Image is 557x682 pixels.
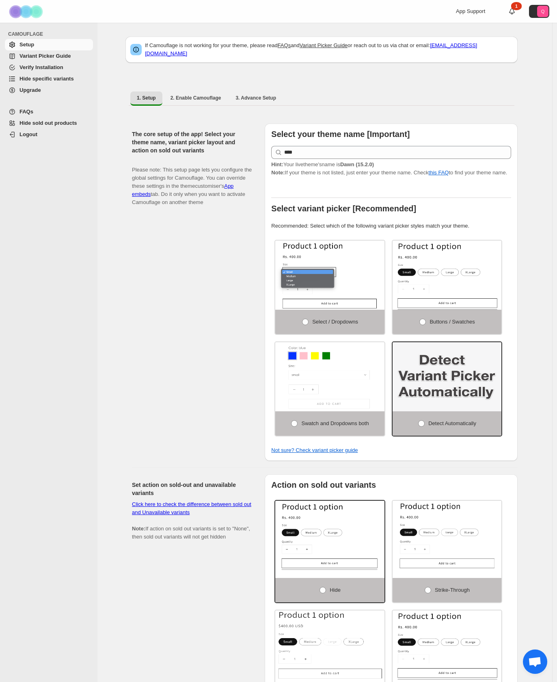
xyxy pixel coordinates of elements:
span: Hide specific variants [19,76,74,82]
a: Hide specific variants [5,73,93,85]
span: Hide [330,587,341,593]
span: Your live theme's name is [271,161,374,167]
b: Action on sold out variants [271,480,376,489]
a: Variant Picker Guide [300,42,348,48]
img: None [393,610,502,680]
b: Note: [132,526,145,532]
img: Hide [275,501,384,570]
span: Strike-through [435,587,470,593]
a: this FAQ [429,169,449,176]
span: Avatar with initials Q [537,6,548,17]
span: Detect Automatically [428,420,476,426]
p: If Camouflage is not working for your theme, please read and or reach out to us via chat or email: [145,41,513,58]
a: Open chat [523,649,547,674]
span: Setup [19,41,34,48]
img: Strike-through + Disabled [275,610,384,680]
span: Swatch and Dropdowns both [301,420,369,426]
b: Select variant picker [Recommended] [271,204,416,213]
div: 1 [511,2,522,10]
p: If your theme is not listed, just enter your theme name. Check to find your theme name. [271,161,511,177]
strong: Dawn (15.2.0) [340,161,374,167]
span: 3. Advance Setup [235,95,276,101]
a: Not sure? Check variant picker guide [271,447,358,453]
img: Buttons / Swatches [393,241,502,310]
img: Select / Dropdowns [275,241,384,310]
span: FAQs [19,109,33,115]
strong: Hint: [271,161,283,167]
a: FAQs [5,106,93,117]
img: Strike-through [393,501,502,570]
a: Variant Picker Guide [5,50,93,62]
a: Upgrade [5,85,93,96]
img: Camouflage [6,0,47,23]
span: CAMOUFLAGE [8,31,93,37]
img: Swatch and Dropdowns both [275,342,384,411]
b: Select your theme name [Important] [271,130,410,139]
span: If action on sold out variants is set to "None", then sold out variants will not get hidden [132,501,251,540]
button: Avatar with initials Q [529,5,549,18]
span: Variant Picker Guide [19,53,71,59]
span: Select / Dropdowns [312,319,358,325]
p: Please note: This setup page lets you configure the global settings for Camouflage. You can overr... [132,158,252,206]
span: 2. Enable Camouflage [171,95,221,101]
span: 1. Setup [137,95,156,101]
span: App Support [456,8,485,14]
text: Q [541,9,545,14]
strong: Note: [271,169,285,176]
img: Detect Automatically [393,342,502,411]
a: Logout [5,129,93,140]
a: FAQs [278,42,291,48]
h2: The core setup of the app! Select your theme name, variant picker layout and action on sold out v... [132,130,252,154]
a: 1 [508,7,516,15]
a: Verify Installation [5,62,93,73]
span: Upgrade [19,87,41,93]
h2: Set action on sold-out and unavailable variants [132,481,252,497]
span: Logout [19,131,37,137]
a: Click here to check the difference between sold out and Unavailable variants [132,501,251,515]
p: Recommended: Select which of the following variant picker styles match your theme. [271,222,511,230]
span: Verify Installation [19,64,63,70]
a: Setup [5,39,93,50]
span: Buttons / Swatches [430,319,475,325]
a: Hide sold out products [5,117,93,129]
span: Hide sold out products [19,120,77,126]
